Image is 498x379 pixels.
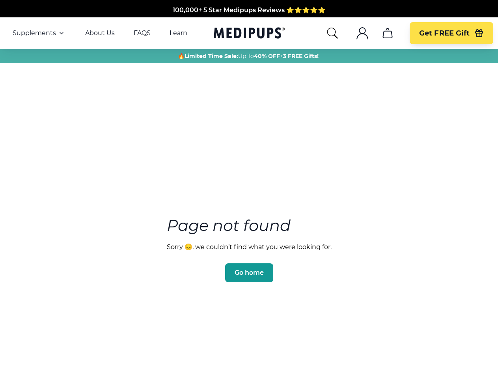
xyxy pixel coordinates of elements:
a: Medipups [214,26,285,42]
button: Supplements [13,28,66,38]
span: 100,000+ 5 Star Medipups Reviews ⭐️⭐️⭐️⭐️⭐️ [173,6,326,13]
button: Go home [225,263,273,282]
a: About Us [85,29,115,37]
span: Go home [235,269,264,277]
button: cart [378,24,397,43]
a: FAQS [134,29,151,37]
span: 🔥 Up To + [178,52,319,60]
a: Learn [170,29,187,37]
span: Made In The [GEOGRAPHIC_DATA] from domestic & globally sourced ingredients [118,15,380,23]
h3: Page not found [167,214,332,237]
span: Supplements [13,29,56,37]
span: Get FREE Gift [419,29,470,38]
p: Sorry 😔, we couldn’t find what you were looking for. [167,243,332,251]
button: account [353,24,372,43]
button: search [326,27,339,39]
button: Get FREE Gift [410,22,493,44]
